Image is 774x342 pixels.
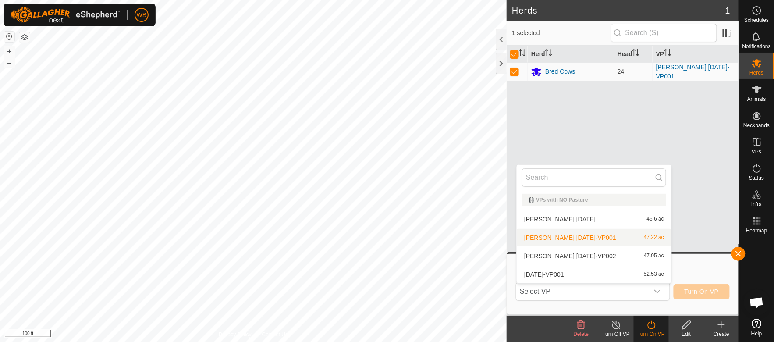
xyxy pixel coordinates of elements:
[656,64,730,80] a: [PERSON_NAME] [DATE]-VP001
[517,210,671,228] li: Sams sept 1
[524,271,564,278] span: [DATE]-VP001
[634,330,669,338] div: Turn On VP
[529,197,659,203] div: VPs with NO Pasture
[644,253,664,259] span: 47.05 ac
[669,330,704,338] div: Edit
[262,331,288,338] a: Contact Us
[749,175,764,181] span: Status
[524,253,616,259] span: [PERSON_NAME] [DATE]-VP002
[644,271,664,278] span: 52.53 ac
[752,149,761,154] span: VPs
[517,229,671,246] li: Sams sept 6-VP001
[517,190,671,283] ul: Option List
[743,123,770,128] span: Neckbands
[685,288,719,295] span: Turn On VP
[19,32,30,43] button: Map Layers
[749,70,763,75] span: Herds
[742,44,771,49] span: Notifications
[4,32,14,42] button: Reset Map
[744,18,769,23] span: Schedules
[674,284,730,299] button: Turn On VP
[11,7,120,23] img: Gallagher Logo
[512,5,725,16] h2: Herds
[725,4,730,17] span: 1
[516,283,648,300] span: Select VP
[739,315,774,340] a: Help
[647,216,664,222] span: 46.6 ac
[747,96,766,102] span: Animals
[512,28,611,38] span: 1 selected
[614,46,653,63] th: Head
[653,46,739,63] th: VP
[746,228,767,233] span: Heatmap
[599,330,634,338] div: Turn Off VP
[751,331,762,336] span: Help
[664,50,671,57] p-sorticon: Activate to sort
[649,283,666,300] div: dropdown trigger
[704,330,739,338] div: Create
[522,168,666,187] input: Search
[611,24,717,42] input: Search (S)
[632,50,639,57] p-sorticon: Activate to sort
[618,68,625,75] span: 24
[545,67,575,76] div: Bred Cows
[644,235,664,241] span: 47.22 ac
[4,57,14,68] button: –
[517,247,671,265] li: Sams sept 8-VP002
[744,289,770,316] a: Open chat
[751,202,762,207] span: Infra
[524,216,596,222] span: [PERSON_NAME] [DATE]
[4,46,14,57] button: +
[517,266,671,283] li: Sep 1-VP001
[219,331,252,338] a: Privacy Policy
[524,235,616,241] span: [PERSON_NAME] [DATE]-VP001
[545,50,552,57] p-sorticon: Activate to sort
[528,46,614,63] th: Herd
[137,11,147,20] span: WB
[574,331,589,337] span: Delete
[519,50,526,57] p-sorticon: Activate to sort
